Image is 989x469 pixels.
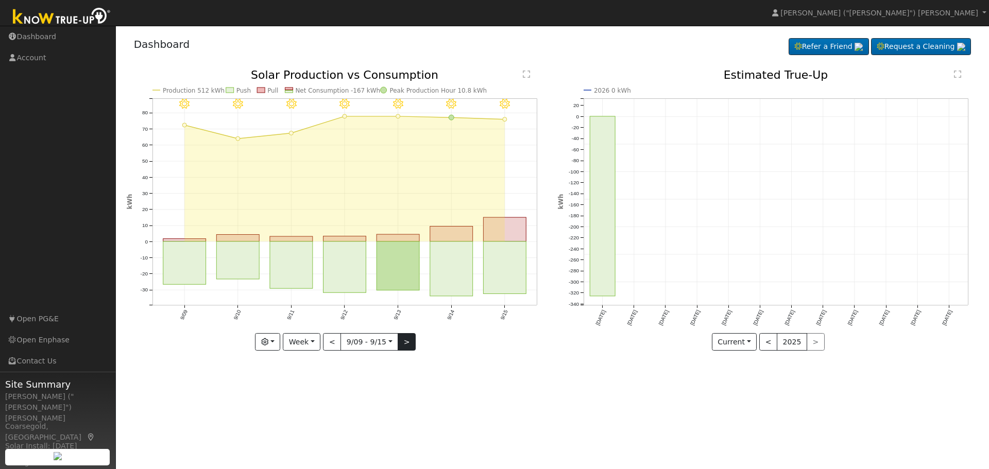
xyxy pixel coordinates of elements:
[752,309,764,326] text: [DATE]
[572,158,579,163] text: -80
[500,309,509,321] text: 9/15
[389,87,487,94] text: Peak Production Hour 10.8 kWh
[430,241,473,296] rect: onclick=""
[145,239,148,245] text: 0
[142,126,148,132] text: 70
[954,70,961,78] text: 
[789,38,869,56] a: Refer a Friend
[5,449,110,460] div: System Size: 16.40 kW
[572,136,579,142] text: -40
[557,194,565,210] text: kWh
[270,241,313,288] rect: onclick=""
[815,309,827,326] text: [DATE]
[343,114,347,118] circle: onclick=""
[182,123,186,127] circle: onclick=""
[712,333,757,351] button: Current
[236,87,250,94] text: Push
[871,38,971,56] a: Request a Cleaning
[594,87,631,94] text: 2026 0 kWh
[142,142,148,148] text: 60
[393,99,403,109] i: 9/13 - Clear
[569,202,579,207] text: -160
[340,333,398,351] button: 9/09 - 9/15
[569,268,579,274] text: -280
[569,213,579,219] text: -180
[140,255,148,260] text: -10
[5,391,110,424] div: [PERSON_NAME] ("[PERSON_NAME]") [PERSON_NAME]
[283,333,320,351] button: Week
[941,309,953,326] text: [DATE]
[784,309,796,326] text: [DATE]
[270,236,313,241] rect: onclick=""
[569,180,579,185] text: -120
[8,6,116,29] img: Know True-Up
[323,333,341,351] button: <
[140,287,148,293] text: -30
[689,309,701,326] text: [DATE]
[910,309,922,326] text: [DATE]
[576,114,579,119] text: 0
[594,309,606,326] text: [DATE]
[126,194,133,210] text: kWh
[140,271,148,276] text: -20
[446,99,456,109] i: 9/14 - Clear
[286,99,296,109] i: 9/11 - MostlyClear
[87,433,96,441] a: Map
[572,147,579,152] text: -60
[216,241,259,279] rect: onclick=""
[289,131,293,135] circle: onclick=""
[569,246,579,252] text: -240
[569,224,579,230] text: -200
[759,333,777,351] button: <
[142,223,148,229] text: 10
[163,241,206,284] rect: onclick=""
[134,38,190,50] a: Dashboard
[572,125,579,130] text: -20
[569,301,579,307] text: -340
[377,241,419,290] rect: onclick=""
[295,87,380,94] text: Net Consumption -167 kWh
[339,99,350,109] i: 9/12 - Clear
[323,236,366,241] rect: onclick=""
[569,290,579,296] text: -320
[286,309,295,321] text: 9/11
[377,234,419,241] rect: onclick=""
[446,309,455,321] text: 9/14
[142,206,148,212] text: 20
[590,116,615,296] rect: onclick=""
[232,309,242,321] text: 9/10
[142,190,148,196] text: 30
[569,169,579,175] text: -100
[724,68,828,81] text: Estimated True-Up
[54,452,62,460] img: retrieve
[396,114,400,118] circle: onclick=""
[142,175,148,180] text: 40
[483,241,526,294] rect: onclick=""
[658,309,670,326] text: [DATE]
[483,217,526,241] rect: onclick=""
[179,99,190,109] i: 9/09 - Clear
[339,309,349,321] text: 9/12
[142,159,148,164] text: 50
[449,115,454,120] circle: onclick=""
[569,191,579,197] text: -140
[721,309,732,326] text: [DATE]
[5,421,110,443] div: Coarsegold, [GEOGRAPHIC_DATA]
[777,333,807,351] button: 2025
[957,43,965,51] img: retrieve
[503,117,507,121] circle: onclick=""
[878,309,890,326] text: [DATE]
[163,87,225,94] text: Production 512 kWh
[523,70,530,78] text: 
[233,99,243,109] i: 9/10 - Clear
[573,102,579,108] text: 20
[163,239,206,241] rect: onclick=""
[430,227,473,241] rect: onclick=""
[142,110,148,116] text: 80
[251,68,438,81] text: Solar Production vs Consumption
[780,9,978,17] span: [PERSON_NAME] ("[PERSON_NAME]") [PERSON_NAME]
[855,43,863,51] img: retrieve
[216,235,259,241] rect: onclick=""
[569,257,579,263] text: -260
[5,377,110,391] span: Site Summary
